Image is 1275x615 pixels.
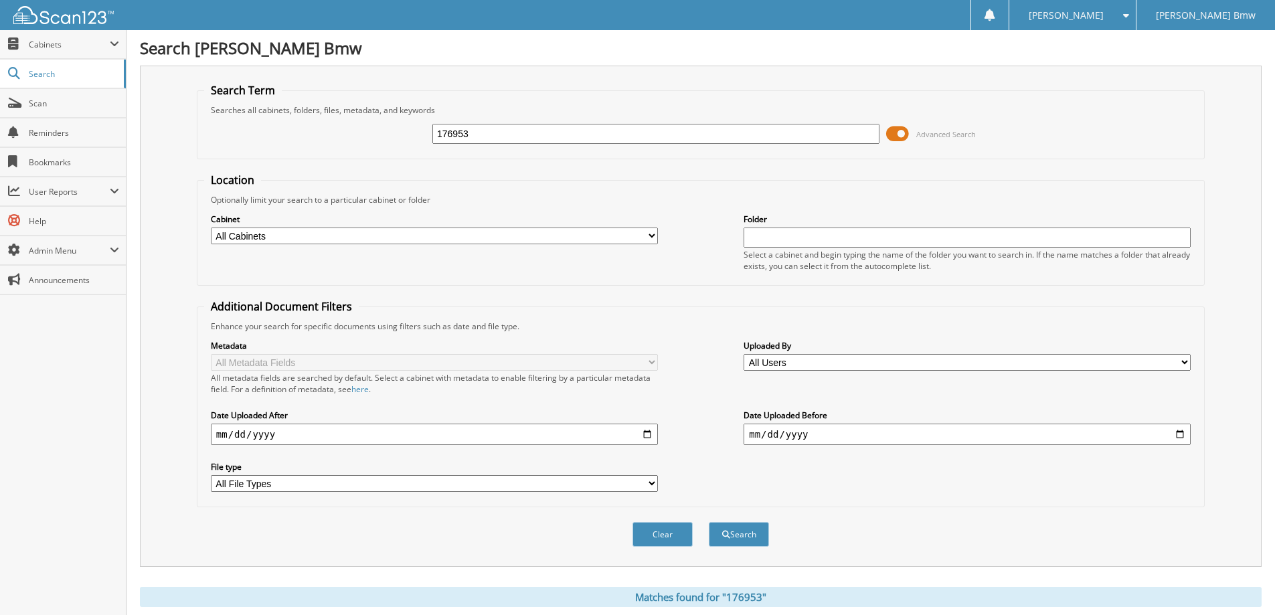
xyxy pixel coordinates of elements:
[1029,11,1104,19] span: [PERSON_NAME]
[29,98,119,109] span: Scan
[744,410,1191,421] label: Date Uploaded Before
[29,68,117,80] span: Search
[351,383,369,395] a: here
[204,194,1197,205] div: Optionally limit your search to a particular cabinet or folder
[744,424,1191,445] input: end
[211,461,658,472] label: File type
[916,129,976,139] span: Advanced Search
[204,83,282,98] legend: Search Term
[29,274,119,286] span: Announcements
[211,372,658,395] div: All metadata fields are searched by default. Select a cabinet with metadata to enable filtering b...
[29,215,119,227] span: Help
[29,245,110,256] span: Admin Menu
[1156,11,1256,19] span: [PERSON_NAME] Bmw
[140,37,1262,59] h1: Search [PERSON_NAME] Bmw
[204,321,1197,332] div: Enhance your search for specific documents using filters such as date and file type.
[211,340,658,351] label: Metadata
[204,299,359,314] legend: Additional Document Filters
[211,410,658,421] label: Date Uploaded After
[744,213,1191,225] label: Folder
[211,213,658,225] label: Cabinet
[709,522,769,547] button: Search
[204,104,1197,116] div: Searches all cabinets, folders, files, metadata, and keywords
[29,39,110,50] span: Cabinets
[29,157,119,168] span: Bookmarks
[632,522,693,547] button: Clear
[211,424,658,445] input: start
[29,186,110,197] span: User Reports
[744,249,1191,272] div: Select a cabinet and begin typing the name of the folder you want to search in. If the name match...
[140,587,1262,607] div: Matches found for "176953"
[29,127,119,139] span: Reminders
[13,6,114,24] img: scan123-logo-white.svg
[204,173,261,187] legend: Location
[744,340,1191,351] label: Uploaded By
